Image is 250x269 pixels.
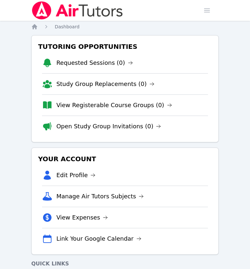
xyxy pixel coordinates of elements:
h3: Your Account [37,153,213,165]
a: Dashboard [55,23,80,30]
a: Open Study Group Invitations (0) [56,122,161,131]
h3: Tutoring Opportunities [37,41,213,52]
span: Dashboard [55,24,80,29]
img: Air Tutors [31,1,124,20]
nav: Breadcrumb [31,23,219,30]
h4: Quick Links [31,260,219,268]
a: Manage Air Tutors Subjects [56,192,144,201]
a: View Expenses [56,213,108,222]
a: View Registerable Course Groups (0) [56,101,172,110]
a: Edit Profile [56,171,96,180]
a: Requested Sessions (0) [56,58,133,67]
a: Link Your Google Calendar [56,234,141,243]
a: Study Group Replacements (0) [56,79,154,89]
